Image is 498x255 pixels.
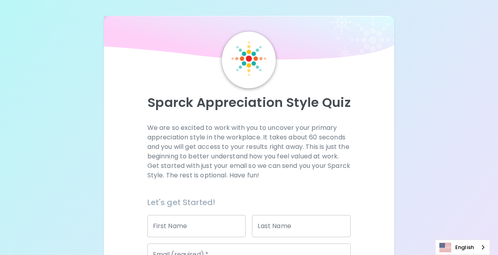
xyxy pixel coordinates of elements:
[231,41,266,76] img: Sparck Logo
[147,123,351,180] p: We are so excited to work with you to uncover your primary appreciation style in the workplace. I...
[113,95,385,110] p: Sparck Appreciation Style Quiz
[435,240,490,255] div: Language
[435,240,490,255] a: English
[147,196,351,209] h6: Let's get Started!
[104,16,394,63] img: wave
[435,240,490,255] aside: Language selected: English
